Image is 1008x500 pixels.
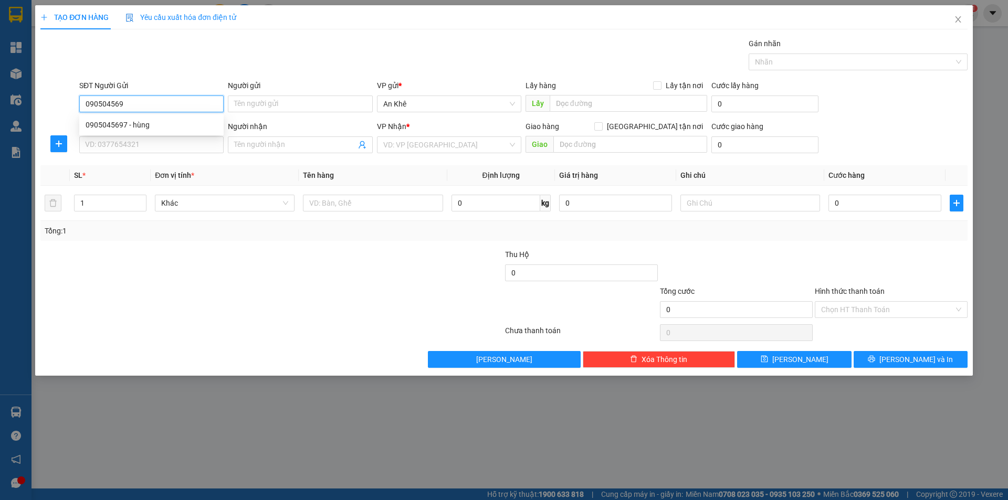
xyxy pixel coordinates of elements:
span: user-add [358,141,366,149]
span: Giá trị hàng [559,171,598,179]
button: Close [943,5,973,35]
img: icon [125,14,134,22]
label: Cước lấy hàng [711,81,759,90]
span: close [954,15,962,24]
button: deleteXóa Thông tin [583,351,736,368]
span: Tên hàng [303,171,334,179]
input: Dọc đường [553,136,707,153]
div: 0905045697 - hùng [79,116,224,133]
span: Lấy [526,95,550,112]
label: Hình thức thanh toán [815,287,885,295]
input: Dọc đường [550,95,707,112]
button: plus [950,195,963,211]
input: Ghi Chú [680,195,820,211]
span: plus [950,199,963,207]
div: SĐT Người Gửi [79,80,224,91]
span: Khác [161,195,288,211]
div: Người nhận [228,121,372,132]
span: Thu Hộ [505,250,529,259]
button: [PERSON_NAME] [428,351,581,368]
span: [PERSON_NAME] và In [879,354,953,365]
div: 0905045697 - hùng [86,119,217,131]
span: delete [630,355,637,364]
span: VP Nhận [377,122,406,131]
span: Giao [526,136,553,153]
div: Người gửi [228,80,372,91]
div: Tổng: 1 [45,225,389,237]
span: kg [540,195,551,211]
span: Đơn vị tính [155,171,194,179]
span: [PERSON_NAME] [476,354,532,365]
span: plus [51,140,67,148]
input: Cước giao hàng [711,136,818,153]
button: save[PERSON_NAME] [737,351,851,368]
th: Ghi chú [676,165,824,186]
span: [GEOGRAPHIC_DATA] tận nơi [603,121,707,132]
div: VP gửi [377,80,521,91]
span: SL [74,171,82,179]
input: Cước lấy hàng [711,95,818,112]
span: An Khê [383,96,515,112]
span: Tổng cước [660,287,695,295]
span: Lấy tận nơi [661,80,707,91]
span: plus [40,14,48,21]
span: Giao hàng [526,122,559,131]
span: Xóa Thông tin [642,354,687,365]
label: Gán nhãn [749,39,781,48]
div: Chưa thanh toán [504,325,659,343]
span: Lấy hàng [526,81,556,90]
button: printer[PERSON_NAME] và In [854,351,968,368]
input: VD: Bàn, Ghế [303,195,443,211]
label: Cước giao hàng [711,122,763,131]
span: Cước hàng [828,171,865,179]
button: plus [50,135,67,152]
span: TẠO ĐƠN HÀNG [40,13,109,22]
button: delete [45,195,61,211]
span: printer [868,355,875,364]
span: Định lượng [482,171,520,179]
span: [PERSON_NAME] [772,354,828,365]
span: save [761,355,768,364]
input: 0 [559,195,672,211]
span: Yêu cầu xuất hóa đơn điện tử [125,13,236,22]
